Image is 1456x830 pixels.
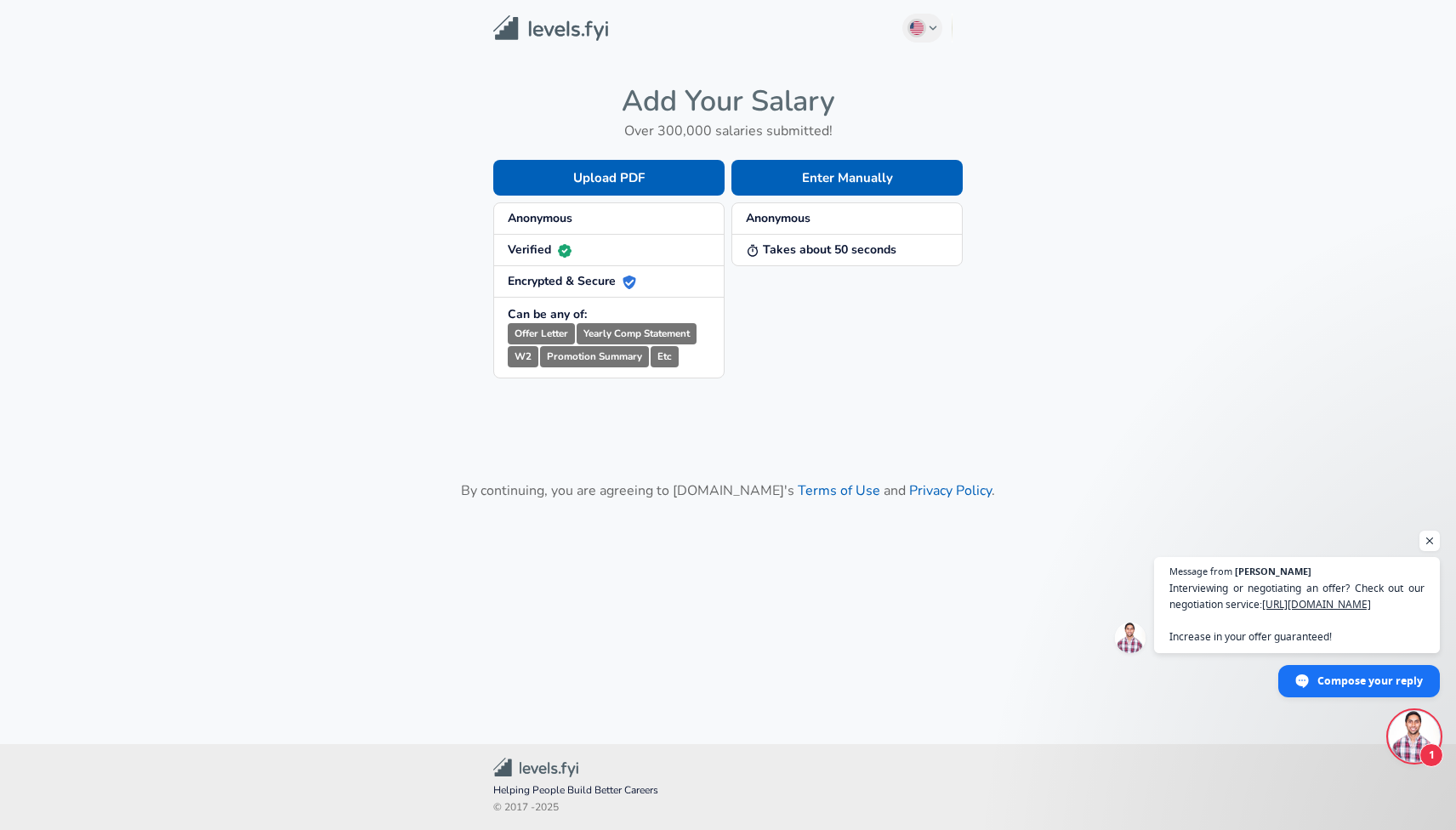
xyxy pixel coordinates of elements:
[493,119,963,143] h6: Over 300,000 salaries submitted!
[1389,711,1440,762] div: Open chat
[508,306,587,322] strong: Can be any of:
[651,346,679,367] small: Etc
[731,160,963,196] button: Enter Manually
[746,242,896,258] strong: Takes about 50 seconds
[493,799,963,816] span: © 2017 - 2025
[493,758,578,777] img: Levels.fyi Community
[508,273,636,289] strong: Encrypted & Secure
[493,782,963,799] span: Helping People Build Better Careers
[798,481,880,500] a: Terms of Use
[902,14,943,43] button: English (US)
[493,15,608,42] img: Levels.fyi
[508,242,572,258] strong: Verified
[1169,580,1425,645] span: Interviewing or negotiating an offer? Check out our negotiation service: Increase in your offer g...
[909,481,992,500] a: Privacy Policy
[508,210,572,226] strong: Anonymous
[1235,566,1311,576] span: [PERSON_NAME]
[910,21,924,35] img: English (US)
[746,210,810,226] strong: Anonymous
[1169,566,1232,576] span: Message from
[508,346,538,367] small: W2
[577,323,697,344] small: Yearly Comp Statement
[1419,743,1443,767] span: 1
[540,346,649,367] small: Promotion Summary
[1317,666,1423,696] span: Compose your reply
[508,323,575,344] small: Offer Letter
[493,160,725,196] button: Upload PDF
[493,83,963,119] h4: Add Your Salary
